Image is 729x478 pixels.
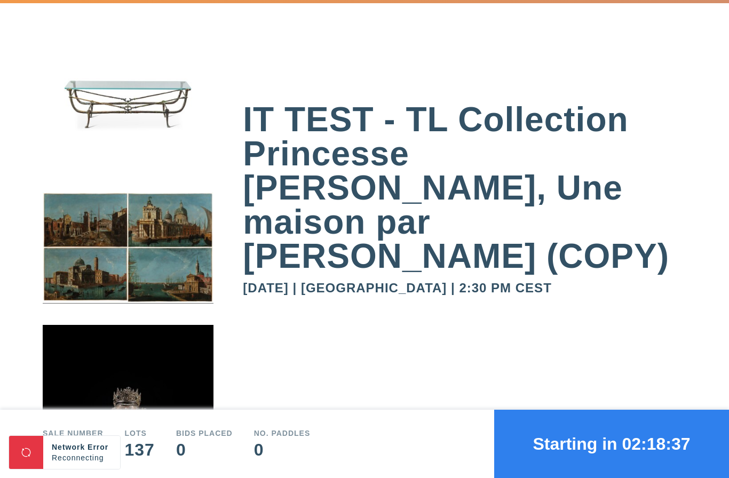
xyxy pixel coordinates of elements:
[176,441,233,458] div: 0
[52,452,112,463] div: Reconnecting
[243,102,686,273] div: IT TEST - TL Collection Princesse [PERSON_NAME], Une maison par [PERSON_NAME] (COPY)
[43,5,213,197] img: small
[254,429,311,437] div: No. Paddles
[43,197,213,330] img: small
[176,429,233,437] div: Bids Placed
[125,441,155,458] div: 137
[43,429,104,437] div: Sale number
[243,282,686,294] div: [DATE] | [GEOGRAPHIC_DATA] | 2:30 PM CEST
[125,429,155,437] div: Lots
[254,441,311,458] div: 0
[52,442,112,452] div: Network Error
[494,410,729,478] button: Starting in 02:18:37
